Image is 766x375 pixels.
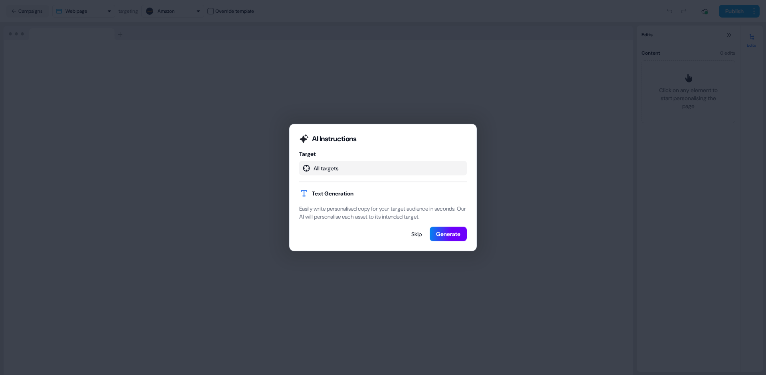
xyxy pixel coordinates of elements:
[299,161,467,176] div: All targets
[299,150,467,158] div: Target
[312,134,356,144] h2: AI Instructions
[405,227,428,241] button: Skip
[312,189,353,197] h2: Text Generation
[430,227,467,241] button: Generate
[299,205,467,221] p: Easily write personalised copy for your target audience in seconds. Our AI will personalise each ...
